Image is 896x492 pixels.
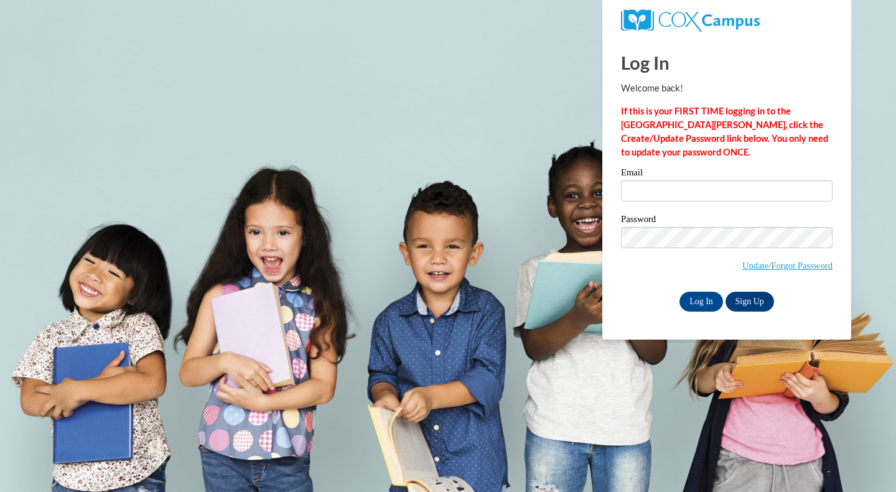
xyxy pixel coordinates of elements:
[621,215,833,227] label: Password
[621,106,828,157] strong: If this is your FIRST TIME logging in to the [GEOGRAPHIC_DATA][PERSON_NAME], click the Create/Upd...
[621,168,833,180] label: Email
[621,81,833,95] p: Welcome back!
[621,50,833,75] h1: Log In
[679,292,723,312] input: Log In
[742,261,833,271] a: Update/Forgot Password
[726,292,774,312] a: Sign Up
[621,9,760,32] img: COX Campus
[621,14,760,25] a: COX Campus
